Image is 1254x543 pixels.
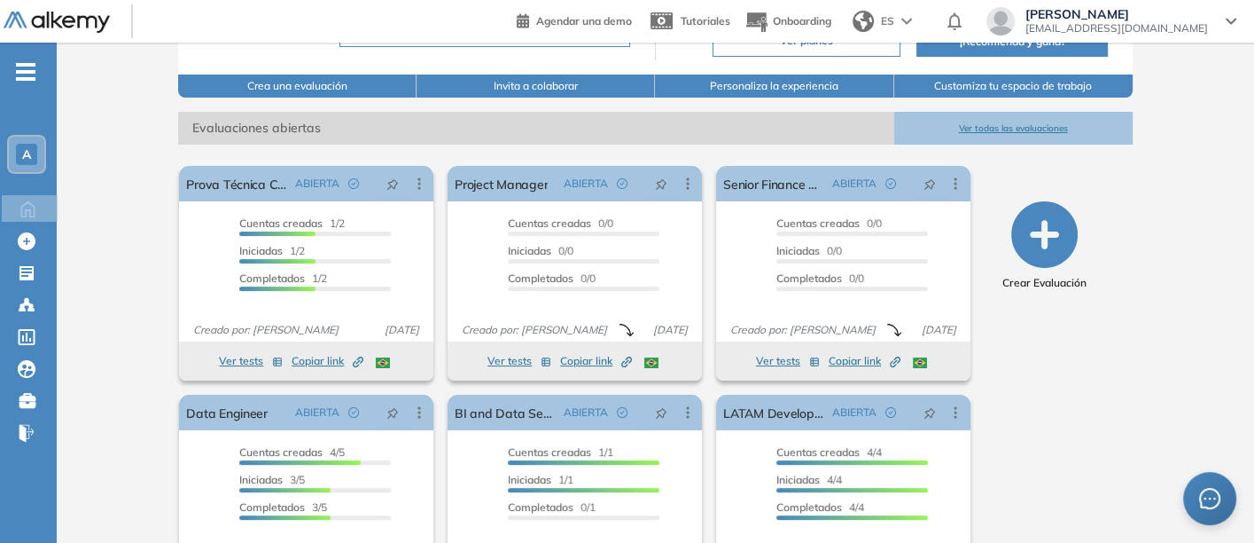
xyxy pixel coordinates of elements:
[885,407,896,418] span: check-circle
[617,407,627,418] span: check-circle
[776,216,882,230] span: 0/0
[239,271,305,285] span: Completados
[1025,21,1208,35] span: [EMAIL_ADDRESS][DOMAIN_NAME]
[1199,488,1220,509] span: message
[913,358,927,368] img: BRA
[564,405,608,421] span: ABIERTA
[829,353,900,369] span: Copiar link
[508,244,573,257] span: 0/0
[894,75,1133,98] button: Customiza tu espacio de trabajo
[373,398,412,427] button: pushpin
[508,500,596,514] span: 0/1
[348,178,359,189] span: check-circle
[386,177,399,191] span: pushpin
[901,18,912,25] img: arrow
[16,70,35,74] i: -
[655,177,667,191] span: pushpin
[239,216,345,230] span: 1/2
[508,216,613,230] span: 0/0
[564,176,608,192] span: ABIERTA
[723,322,883,338] span: Creado por: [PERSON_NAME]
[508,500,573,514] span: Completados
[536,14,632,28] span: Agendar una demo
[22,147,31,161] span: A
[239,473,305,486] span: 3/5
[744,3,831,41] button: Onboarding
[455,322,614,338] span: Creado por: [PERSON_NAME]
[910,169,949,198] button: pushpin
[915,322,963,338] span: [DATE]
[853,11,874,32] img: world
[776,216,860,230] span: Cuentas creadas
[723,395,825,430] a: LATAM Development Organizational Manager
[239,244,283,257] span: Iniciadas
[776,473,820,486] span: Iniciadas
[560,350,632,372] button: Copiar link
[487,350,551,372] button: Ver tests
[832,405,876,421] span: ABIERTA
[776,271,864,285] span: 0/0
[508,216,591,230] span: Cuentas creadas
[885,178,896,189] span: check-circle
[881,13,894,29] span: ES
[681,14,730,28] span: Tutoriales
[386,405,399,420] span: pushpin
[894,112,1133,145] button: Ver todas las evaluaciones
[4,12,110,34] img: Logo
[178,75,417,98] button: Crea una evaluación
[295,405,339,421] span: ABIERTA
[295,176,339,192] span: ABIERTA
[417,75,655,98] button: Invita a colaborar
[239,445,323,459] span: Cuentas creadas
[776,473,842,486] span: 4/4
[292,353,363,369] span: Copiar link
[617,178,627,189] span: check-circle
[776,244,820,257] span: Iniciadas
[923,405,936,420] span: pushpin
[508,473,573,486] span: 1/1
[776,271,842,285] span: Completados
[508,445,591,459] span: Cuentas creadas
[560,353,632,369] span: Copiar link
[508,445,613,459] span: 1/1
[239,445,345,459] span: 4/5
[508,271,573,285] span: Completados
[642,169,681,198] button: pushpin
[186,322,346,338] span: Creado por: [PERSON_NAME]
[646,322,695,338] span: [DATE]
[1025,7,1208,21] span: [PERSON_NAME]
[756,350,820,372] button: Ver tests
[776,244,842,257] span: 0/0
[239,244,305,257] span: 1/2
[348,407,359,418] span: check-circle
[239,271,327,285] span: 1/2
[508,271,596,285] span: 0/0
[373,169,412,198] button: pushpin
[508,244,551,257] span: Iniciadas
[1002,275,1087,291] span: Crear Evaluación
[1002,201,1087,291] button: Crear Evaluación
[455,395,557,430] a: BI and Data Senior Developer
[239,500,327,514] span: 3/5
[219,350,283,372] button: Ver tests
[517,9,632,30] a: Agendar una demo
[239,216,323,230] span: Cuentas creadas
[655,405,667,420] span: pushpin
[186,166,288,201] a: Prova Técnica C# - Academia de Talentos
[829,350,900,372] button: Copiar link
[378,322,426,338] span: [DATE]
[186,395,268,430] a: Data Engineer
[178,112,893,145] span: Evaluaciones abiertas
[773,14,831,28] span: Onboarding
[776,500,864,514] span: 4/4
[644,358,658,368] img: BRA
[655,75,893,98] button: Personaliza la experiencia
[376,358,390,368] img: BRA
[776,500,842,514] span: Completados
[239,500,305,514] span: Completados
[832,176,876,192] span: ABIERTA
[923,177,936,191] span: pushpin
[292,350,363,372] button: Copiar link
[642,398,681,427] button: pushpin
[508,473,551,486] span: Iniciadas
